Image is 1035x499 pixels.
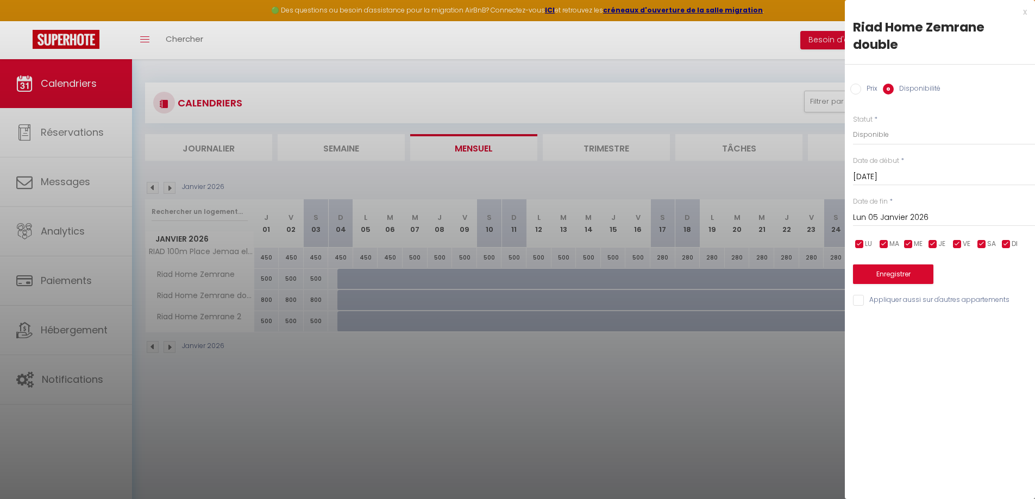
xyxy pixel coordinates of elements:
button: Enregistrer [853,264,933,284]
label: Statut [853,115,873,125]
span: LU [865,239,872,249]
button: Ouvrir le widget de chat LiveChat [9,4,41,37]
label: Disponibilité [894,84,940,96]
span: JE [938,239,945,249]
label: Prix [861,84,877,96]
span: DI [1012,239,1018,249]
span: SA [987,239,996,249]
span: VE [963,239,970,249]
div: Riad Home Zemrane double [853,18,1027,53]
div: x [845,5,1027,18]
label: Date de fin [853,197,888,207]
label: Date de début [853,156,899,166]
span: ME [914,239,923,249]
span: MA [889,239,899,249]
